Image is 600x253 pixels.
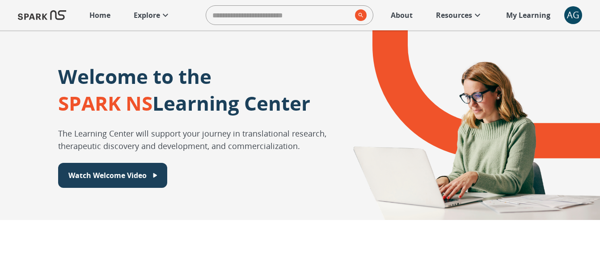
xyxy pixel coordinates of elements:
[386,5,417,25] a: About
[129,5,175,25] a: Explore
[329,30,600,220] div: A montage of drug development icons and a SPARK NS logo design element
[134,10,160,21] p: Explore
[58,63,310,116] p: Welcome to the Learning Center
[506,10,550,21] p: My Learning
[436,10,472,21] p: Resources
[85,5,115,25] a: Home
[431,5,487,25] a: Resources
[564,6,582,24] div: AG
[68,170,147,181] p: Watch Welcome Video
[58,127,329,152] p: The Learning Center will support your journey in translational research, therapeutic discovery an...
[351,6,367,25] button: search
[502,5,555,25] a: My Learning
[18,4,66,26] img: Logo of SPARK at Stanford
[58,90,152,116] span: SPARK NS
[564,6,582,24] button: account of current user
[58,163,167,188] button: Watch Welcome Video
[391,10,413,21] p: About
[89,10,110,21] p: Home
